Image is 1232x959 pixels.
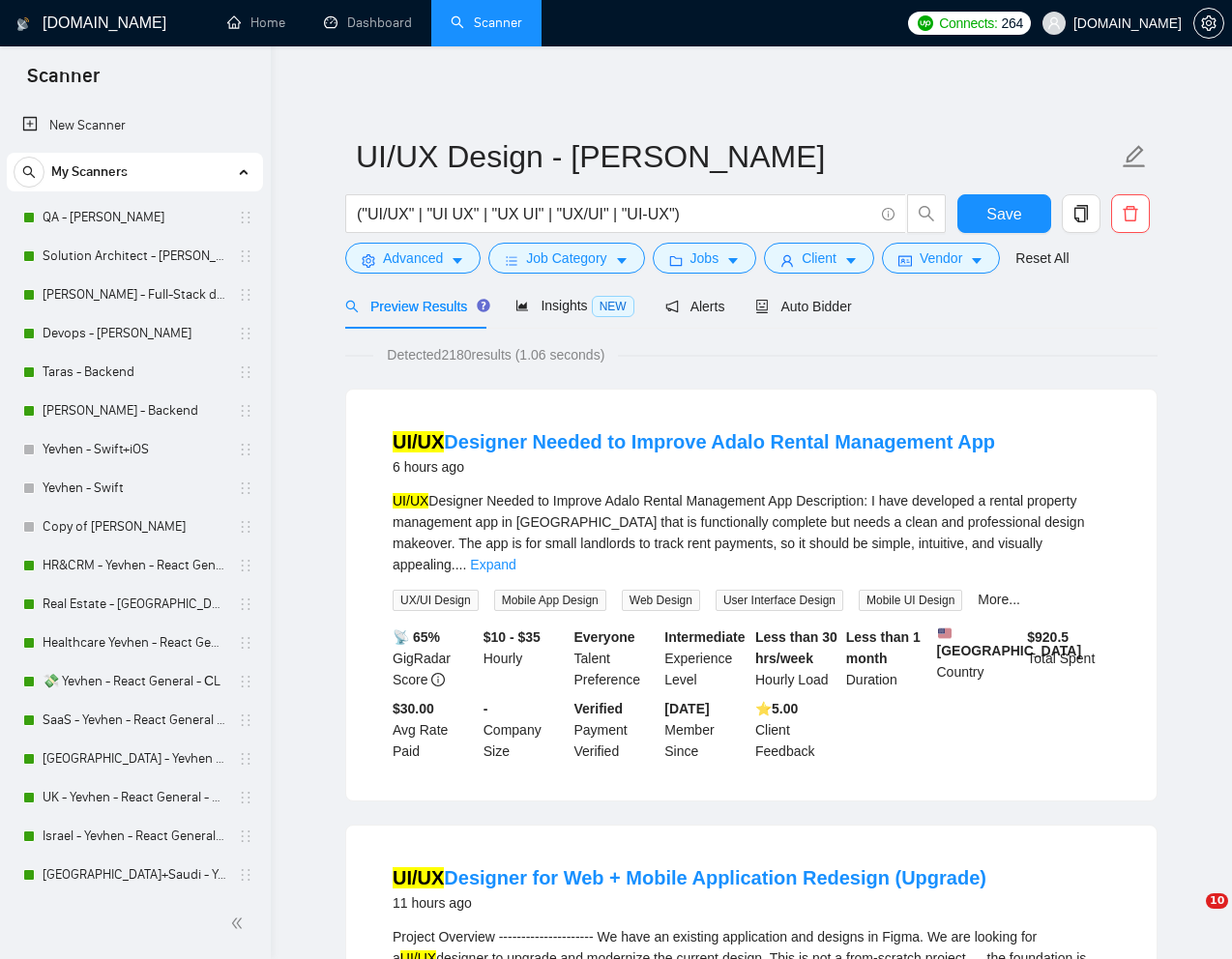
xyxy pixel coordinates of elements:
[938,626,952,640] img: 🇺🇸
[780,253,794,268] span: user
[846,629,921,666] b: Less than 1 month
[592,296,634,317] span: NEW
[1002,13,1023,34] span: 264
[957,194,1051,233] button: Save
[755,299,851,314] span: Auto Bidder
[1112,205,1149,222] span: delete
[393,431,444,452] mark: UI/UX
[664,629,745,645] b: Intermediate
[7,106,263,145] li: New Scanner
[362,253,375,268] span: setting
[15,165,44,179] span: search
[755,629,837,666] b: Less than 30 hrs/week
[1111,194,1150,233] button: delete
[238,867,253,883] span: holder
[43,276,226,314] a: [PERSON_NAME] - Full-Stack dev
[526,247,606,269] span: Job Category
[43,198,226,237] a: QA - [PERSON_NAME]
[16,9,30,40] img: logo
[227,15,285,31] a: homeHome
[1122,144,1147,169] span: edit
[1194,15,1223,31] span: setting
[669,253,683,268] span: folder
[978,592,1020,607] a: More...
[665,300,679,313] span: notification
[238,287,253,303] span: holder
[515,298,633,313] span: Insights
[716,590,843,611] span: User Interface Design
[1063,205,1100,222] span: copy
[238,326,253,341] span: holder
[238,790,253,805] span: holder
[22,106,248,145] a: New Scanner
[1027,629,1069,645] b: $ 920.5
[751,626,842,690] div: Hourly Load
[43,353,226,392] a: Taras - Backend
[571,626,661,690] div: Talent Preference
[389,698,480,762] div: Avg Rate Paid
[755,300,769,313] span: robot
[238,635,253,651] span: holder
[859,590,962,611] span: Mobile UI Design
[43,392,226,430] a: [PERSON_NAME] - Backend
[937,626,1082,658] b: [GEOGRAPHIC_DATA]
[238,442,253,457] span: holder
[574,629,635,645] b: Everyone
[43,585,226,624] a: Real Estate - [GEOGRAPHIC_DATA] - React General - СL
[43,237,226,276] a: Solution Architect - [PERSON_NAME]
[764,243,874,274] button: userClientcaret-down
[986,202,1021,226] span: Save
[238,596,253,612] span: holder
[455,557,467,572] span: ...
[43,701,226,740] a: SaaS - Yevhen - React General - СL
[238,403,253,419] span: holder
[515,299,529,312] span: area-chart
[882,243,1000,274] button: idcardVendorcaret-down
[393,493,428,509] mark: UI/UX
[238,364,253,380] span: holder
[1206,893,1228,909] span: 10
[690,247,719,269] span: Jobs
[475,297,492,314] div: Tooltip anchor
[238,480,253,496] span: holder
[1062,194,1100,233] button: copy
[1047,16,1061,30] span: user
[615,253,629,268] span: caret-down
[393,867,986,888] a: UI/UXDesigner for Web + Mobile Application Redesign (Upgrade)
[389,626,480,690] div: GigRadar Score
[920,247,962,269] span: Vendor
[43,314,226,353] a: Devops - [PERSON_NAME]
[484,701,488,716] b: -
[918,15,933,31] img: upwork-logo.png
[357,202,873,226] input: Search Freelance Jobs...
[451,253,464,268] span: caret-down
[393,455,995,479] div: 6 hours ago
[970,253,983,268] span: caret-down
[12,62,115,102] span: Scanner
[1193,15,1224,31] a: setting
[470,557,515,572] a: Expand
[393,701,434,716] b: $30.00
[755,701,798,716] b: ⭐️ 5.00
[660,626,751,690] div: Experience Level
[393,490,1110,575] div: Designer Needed to Improve Adalo Rental Management App Description: I have developed a rental pro...
[494,590,606,611] span: Mobile App Design
[238,712,253,728] span: holder
[488,243,644,274] button: barsJob Categorycaret-down
[751,698,842,762] div: Client Feedback
[14,157,44,188] button: search
[882,208,895,220] span: info-circle
[51,153,128,191] span: My Scanners
[43,856,226,894] a: [GEOGRAPHIC_DATA]+Saudi - Yevhen - React General - СL
[43,624,226,662] a: Healthcare Yevhen - React General - СL
[660,698,751,762] div: Member Since
[43,778,226,817] a: UK - Yevhen - React General - СL
[238,519,253,535] span: holder
[1166,893,1213,940] iframe: Intercom live chat
[653,243,757,274] button: folderJobscaret-down
[230,914,249,933] span: double-left
[345,243,481,274] button: settingAdvancedcaret-down
[802,247,836,269] span: Client
[238,210,253,225] span: holder
[1023,626,1114,690] div: Total Spent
